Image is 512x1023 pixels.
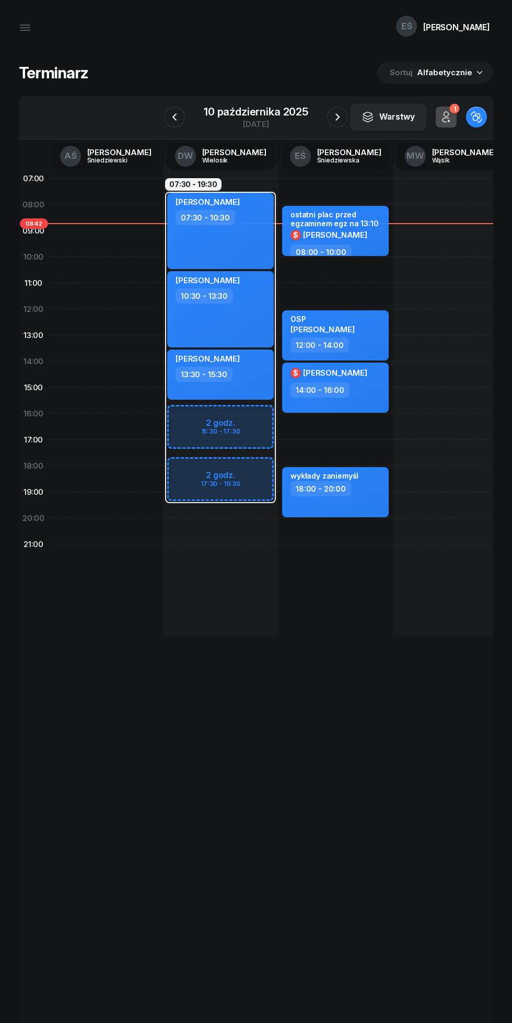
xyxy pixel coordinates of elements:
[19,401,48,427] div: 16:00
[303,368,367,378] span: [PERSON_NAME]
[432,148,496,156] div: [PERSON_NAME]
[87,148,152,156] div: [PERSON_NAME]
[397,143,505,170] a: MW[PERSON_NAME]Wąsik
[317,157,367,164] div: Śniedziewska
[290,382,350,398] div: 14:00 - 16:00
[204,120,308,128] div: [DATE]
[317,148,381,156] div: [PERSON_NAME]
[176,367,232,382] div: 13:30 - 15:30
[290,338,349,353] div: 12:00 - 14:00
[390,66,415,79] span: Sortuj
[19,218,48,244] div: 09:00
[176,210,235,225] div: 07:30 - 10:30
[290,481,351,496] div: 18:00 - 20:00
[293,369,298,377] span: $
[377,62,493,84] button: Sortuj Alfabetycznie
[293,231,298,239] span: $
[19,166,48,192] div: 07:00
[176,288,233,304] div: 10:30 - 13:30
[290,471,358,480] div: wykłady zaniemyśl
[295,152,306,160] span: EŚ
[19,296,48,322] div: 12:00
[19,427,48,453] div: 17:00
[176,354,240,364] span: [PERSON_NAME]
[350,103,426,131] button: Warstwy
[432,157,482,164] div: Wąsik
[178,152,193,160] span: DW
[303,230,367,240] span: [PERSON_NAME]
[19,244,48,270] div: 10:00
[87,157,137,164] div: Śniedziewski
[19,453,48,479] div: 18:00
[167,143,275,170] a: DW[PERSON_NAME]Wielosik
[401,22,412,31] span: EŚ
[176,275,240,285] span: [PERSON_NAME]
[52,143,160,170] a: AŚ[PERSON_NAME]Śniedziewski
[20,218,48,229] span: 08:42
[204,107,308,117] div: 10 października 2025
[19,505,48,531] div: 20:00
[202,157,252,164] div: Wielosik
[19,192,48,218] div: 08:00
[176,197,240,207] span: [PERSON_NAME]
[282,143,390,170] a: EŚ[PERSON_NAME]Śniedziewska
[406,152,424,160] span: MW
[64,152,77,160] span: AŚ
[19,375,48,401] div: 15:00
[290,210,382,228] div: ostatni plac przed egzaminem egz na 13:10
[417,67,472,77] span: Alfabetycznie
[290,315,355,323] div: OSP
[202,148,266,156] div: [PERSON_NAME]
[436,107,457,127] button: 1
[290,245,352,260] div: 08:00 - 10:00
[449,104,459,114] div: 1
[423,23,490,31] div: [PERSON_NAME]
[290,324,355,334] span: [PERSON_NAME]
[362,110,415,124] div: Warstwy
[19,479,48,505] div: 19:00
[19,531,48,557] div: 21:00
[19,348,48,375] div: 14:00
[19,270,48,296] div: 11:00
[19,322,48,348] div: 13:00
[19,63,88,82] h1: Terminarz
